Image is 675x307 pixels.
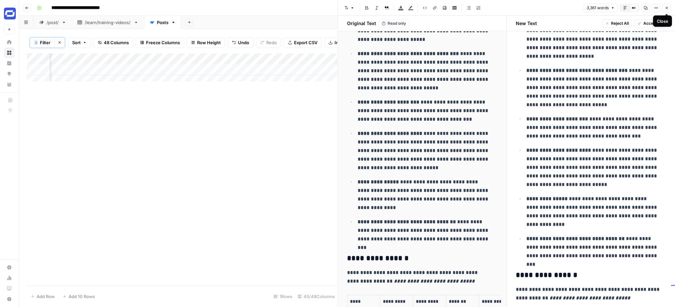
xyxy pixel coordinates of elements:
a: Learning Hub [4,283,15,294]
button: Workspace: Synthesia [4,5,15,22]
span: 48 Columns [104,39,129,46]
button: Add 10 Rows [59,291,99,302]
a: Your Data [4,79,15,90]
span: Redo [266,39,277,46]
h2: New Text [516,20,537,27]
button: Add Row [27,291,59,302]
button: Reject All [602,19,632,28]
span: Row Height [197,39,221,46]
span: Add Row [37,293,55,300]
button: Export CSV [284,37,322,48]
button: 3,361 words [584,4,618,12]
a: Posts [144,16,181,29]
div: 3 [34,40,38,45]
a: Usage [4,273,15,283]
div: /post/ [46,19,59,26]
img: Synthesia Logo [4,8,16,19]
button: Undo [228,37,253,48]
button: Import CSV [324,37,363,48]
button: 48 Columns [94,37,133,48]
a: Insights [4,58,15,69]
span: Sort [72,39,81,46]
button: Freeze Columns [136,37,184,48]
span: Reject All [611,20,629,26]
button: 3Filter [30,37,54,48]
span: Add 10 Rows [69,293,95,300]
a: /learn/training-videos/ [72,16,144,29]
span: 3 [35,40,37,45]
span: Accept All [643,20,663,26]
span: Undo [238,39,249,46]
button: Row Height [187,37,225,48]
div: Close [657,18,668,24]
div: 45/48 Columns [295,291,337,302]
button: Help + Support [4,294,15,304]
a: Opportunities [4,69,15,79]
button: Sort [68,37,91,48]
span: 3,361 words [587,5,609,11]
span: Read only [388,20,406,26]
div: /learn/training-videos/ [85,19,131,26]
div: Posts [157,19,168,26]
span: Freeze Columns [146,39,180,46]
button: Redo [256,37,281,48]
span: Export CSV [294,39,317,46]
a: Browse [4,47,15,58]
a: /post/ [34,16,72,29]
a: Home [4,37,15,47]
span: Filter [40,39,50,46]
h2: Original Text [343,20,376,27]
a: Settings [4,262,15,273]
button: Accept All [634,19,666,28]
div: 1 Rows [271,291,295,302]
